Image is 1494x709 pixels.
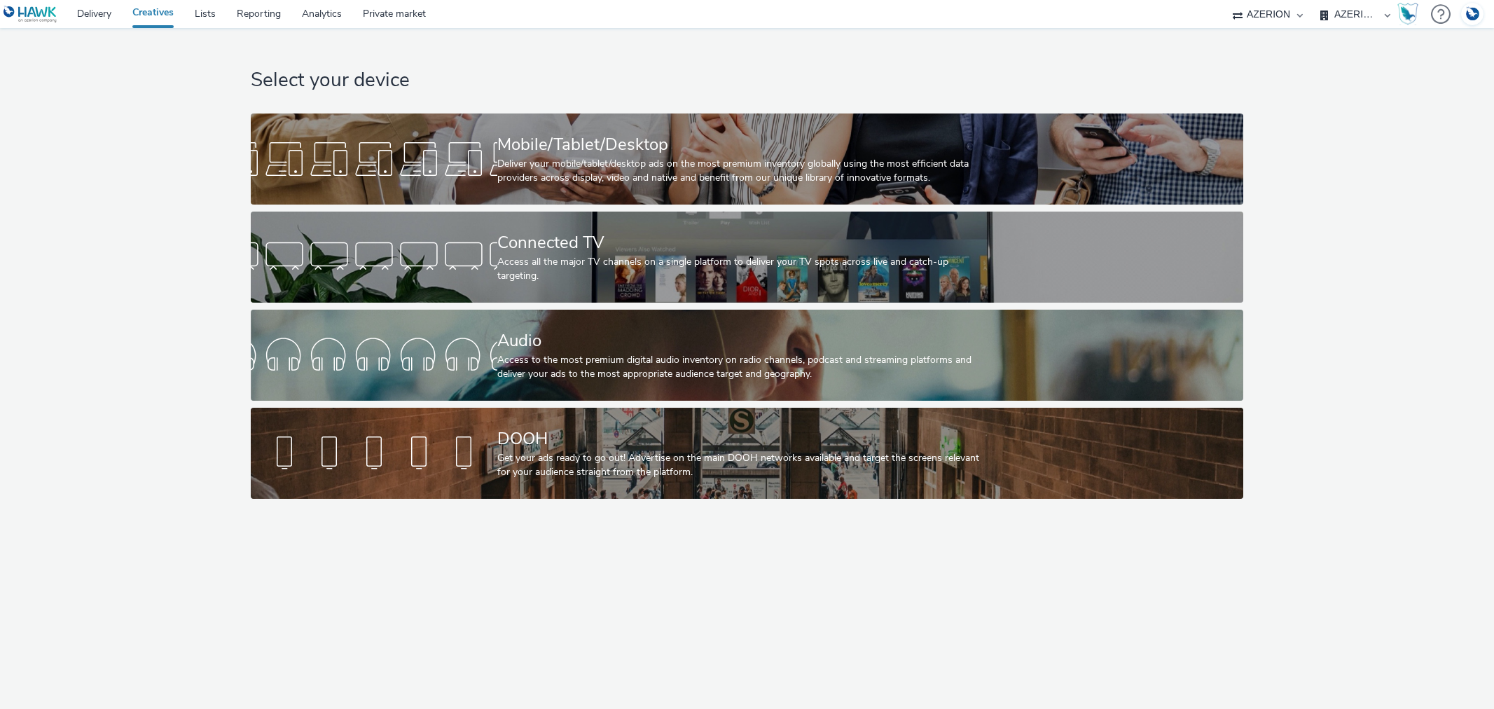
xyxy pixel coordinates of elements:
[4,6,57,23] img: undefined Logo
[497,230,991,255] div: Connected TV
[497,427,991,451] div: DOOH
[251,113,1243,205] a: Mobile/Tablet/DesktopDeliver your mobile/tablet/desktop ads on the most premium inventory globall...
[497,329,991,353] div: Audio
[1397,3,1424,25] a: Hawk Academy
[251,310,1243,401] a: AudioAccess to the most premium digital audio inventory on radio channels, podcast and streaming ...
[497,255,991,284] div: Access all the major TV channels on a single platform to deliver your TV spots across live and ca...
[251,67,1243,94] h1: Select your device
[497,157,991,186] div: Deliver your mobile/tablet/desktop ads on the most premium inventory globally using the most effi...
[251,212,1243,303] a: Connected TVAccess all the major TV channels on a single platform to deliver your TV spots across...
[251,408,1243,499] a: DOOHGet your ads ready to go out! Advertise on the main DOOH networks available and target the sc...
[497,353,991,382] div: Access to the most premium digital audio inventory on radio channels, podcast and streaming platf...
[497,451,991,480] div: Get your ads ready to go out! Advertise on the main DOOH networks available and target the screen...
[1462,3,1483,26] img: Account DE
[497,132,991,157] div: Mobile/Tablet/Desktop
[1397,3,1418,25] img: Hawk Academy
